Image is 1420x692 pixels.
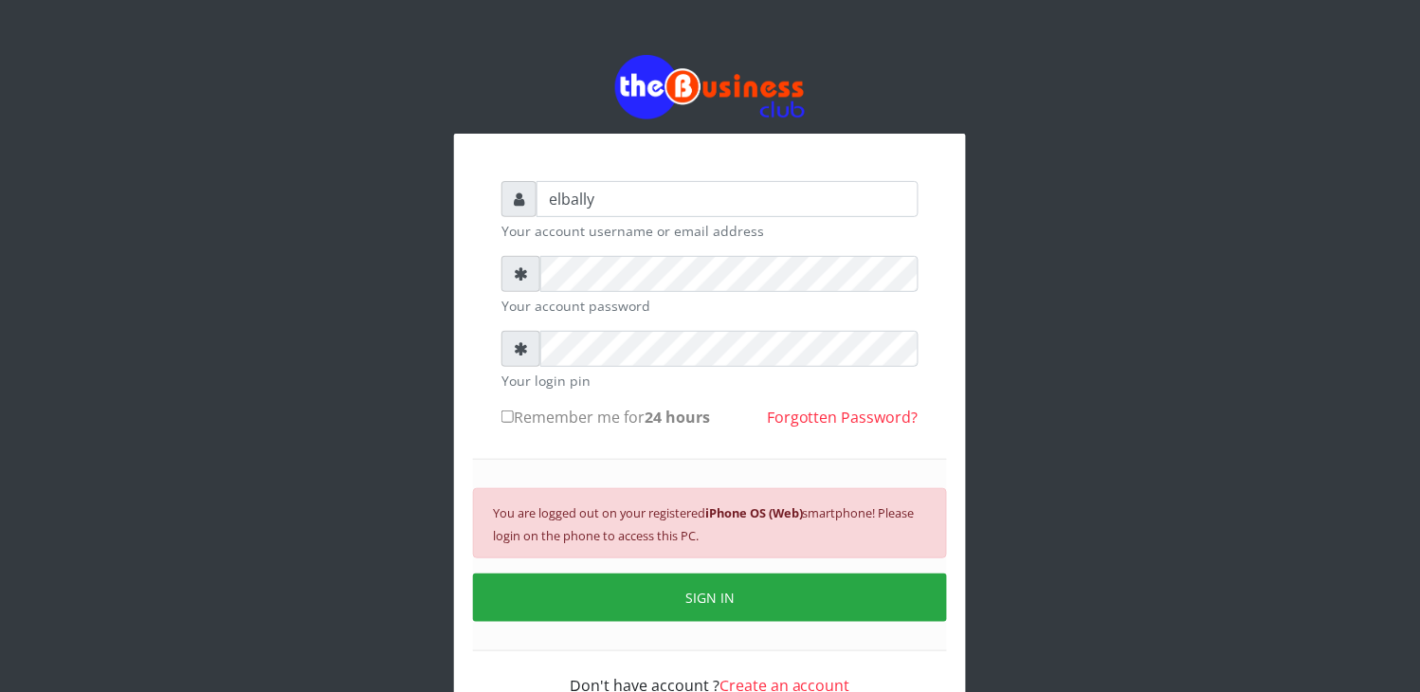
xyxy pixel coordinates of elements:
small: Your account username or email address [501,221,919,241]
button: SIGN IN [473,574,947,622]
label: Remember me for [501,406,710,428]
b: 24 hours [645,407,710,428]
b: iPhone OS (Web) [705,504,803,521]
input: Username or email address [537,181,919,217]
input: Remember me for24 hours [501,410,514,423]
small: Your login pin [501,371,919,391]
small: Your account password [501,296,919,316]
a: Forgotten Password? [767,407,919,428]
small: You are logged out on your registered smartphone! Please login on the phone to access this PC. [493,504,915,544]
